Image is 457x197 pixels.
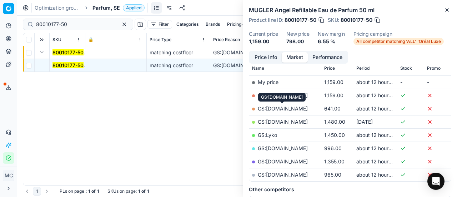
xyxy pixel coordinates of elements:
a: GS:[DOMAIN_NAME] [258,105,308,112]
strong: 1 [97,188,99,194]
div: : [60,188,99,194]
span: about 12 hours ago [356,105,401,112]
button: Brands [203,20,223,29]
td: - [397,75,424,89]
dd: 798.00 [286,38,309,45]
div: Open Intercom Messenger [427,173,445,190]
button: Pricing campaign [224,20,265,29]
dt: Current price [249,31,278,36]
span: Price Reason [213,37,240,43]
strong: of [91,188,96,194]
button: Market [282,52,308,63]
span: PLs on page [60,188,84,194]
strong: of [141,188,146,194]
span: about 12 hours ago [356,172,401,178]
div: GS:[DOMAIN_NAME] [213,62,257,69]
span: SKU [52,37,61,43]
span: Name [252,65,264,71]
span: Price Type [150,37,171,43]
span: SKU : [328,18,339,23]
mark: 80010177-50 [52,49,84,55]
span: about 12 hours ago [356,145,401,151]
mark: 80010177-50 [52,62,84,68]
span: 🔒 [88,37,94,43]
div: GS:[DOMAIN_NAME] [213,49,257,56]
span: SKUs on page : [107,188,137,194]
div: matching costfloor [150,49,207,56]
span: about 12 hours ago [356,158,401,164]
button: Go to previous page [23,187,31,196]
span: 965.00 [324,172,341,178]
button: Filter [147,20,172,29]
a: Optimization groups [35,4,80,11]
span: 1,355.00 [324,158,345,164]
span: Stock [400,65,412,71]
strong: 1 [88,188,90,194]
dt: Pricing campaign [353,31,444,36]
button: Price info [250,52,282,63]
a: GS:[DOMAIN_NAME] [258,158,308,164]
a: GS:[DOMAIN_NAME] [258,145,308,151]
span: Parfum, SEApplied [92,4,145,11]
div: GS:[DOMAIN_NAME] [258,93,306,102]
span: Promo [427,65,441,71]
span: about 12 hours ago [356,132,401,138]
span: All competitor matching 'ALL' 'Oréal Luxe [353,38,444,45]
nav: pagination [23,187,51,196]
span: [DATE] [356,119,373,125]
span: 1,480.00 [324,119,345,125]
button: Categories [174,20,201,29]
span: Parfum, SE [92,4,120,11]
h2: MUGLER Angel Refillable Eau de Parfum 50 ml [249,6,451,14]
td: - [424,75,451,89]
strong: 1 [138,188,140,194]
span: Product line ID : [249,18,283,23]
a: GS:[DOMAIN_NAME] [258,172,308,178]
div: matching costfloor [150,62,207,69]
button: Performance [308,52,347,63]
h5: Other competitors [249,186,451,193]
a: GS:[DOMAIN_NAME] [258,119,308,125]
button: Expand [37,48,46,56]
button: Go to next page [42,187,51,196]
span: My price [258,79,278,85]
a: GS:[DOMAIN_NAME] [258,92,308,98]
span: Applied [123,4,145,11]
span: 1,159.00 [324,92,343,98]
dd: 1,159.00 [249,38,278,45]
nav: breadcrumb [35,4,145,11]
span: Period [356,65,370,71]
span: 641.00 [324,105,341,112]
button: MC [3,170,14,181]
strong: 1 [147,188,149,194]
span: 1,159.00 [324,79,343,85]
dd: 6.55 % [318,38,345,45]
span: Price [324,65,335,71]
dt: New price [286,31,309,36]
span: 80010177-50 [341,16,372,24]
span: 1,450.00 [324,132,345,138]
span: about 12 hours ago [356,79,401,85]
span: 996.00 [324,145,342,151]
input: Search by SKU or title [36,21,114,28]
button: 1 [33,187,41,196]
dt: New margin [318,31,345,36]
button: 80010177-50 [52,62,84,69]
span: about 12 hours ago [356,92,401,98]
span: 80010177-50 [285,16,316,24]
a: GS:Lyko [258,132,277,138]
button: 80010177-50 [52,49,84,56]
button: Expand all [37,35,46,44]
